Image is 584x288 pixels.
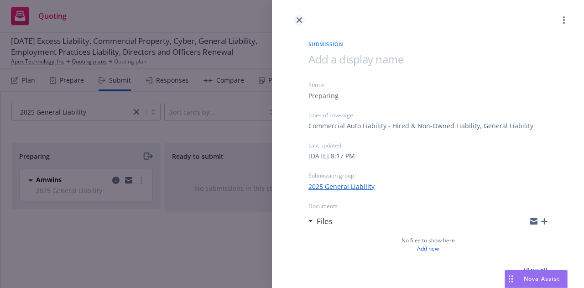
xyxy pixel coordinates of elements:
div: Documents [308,202,547,210]
span: No files to show here [401,236,455,245]
div: Drag to move [505,270,516,288]
a: Add new [417,245,439,253]
div: Files [308,215,333,227]
div: Submission group [308,172,547,179]
div: Last updated [308,141,547,149]
button: Nova Assist [505,270,568,288]
a: View all [524,266,547,275]
div: Commercial Auto Liability - Hired & Non-Owned Liability, General Liability [308,121,533,131]
div: Status [308,81,547,89]
h3: Files [317,215,333,227]
div: [DATE] 8:17 PM [308,151,355,161]
a: 2025 General Liability [308,182,375,191]
div: Preparing [308,91,339,100]
div: Lines of coverage [308,111,547,119]
a: more [558,15,569,26]
span: Submission [308,40,547,48]
span: Nova Assist [524,275,560,283]
a: close [294,15,305,26]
